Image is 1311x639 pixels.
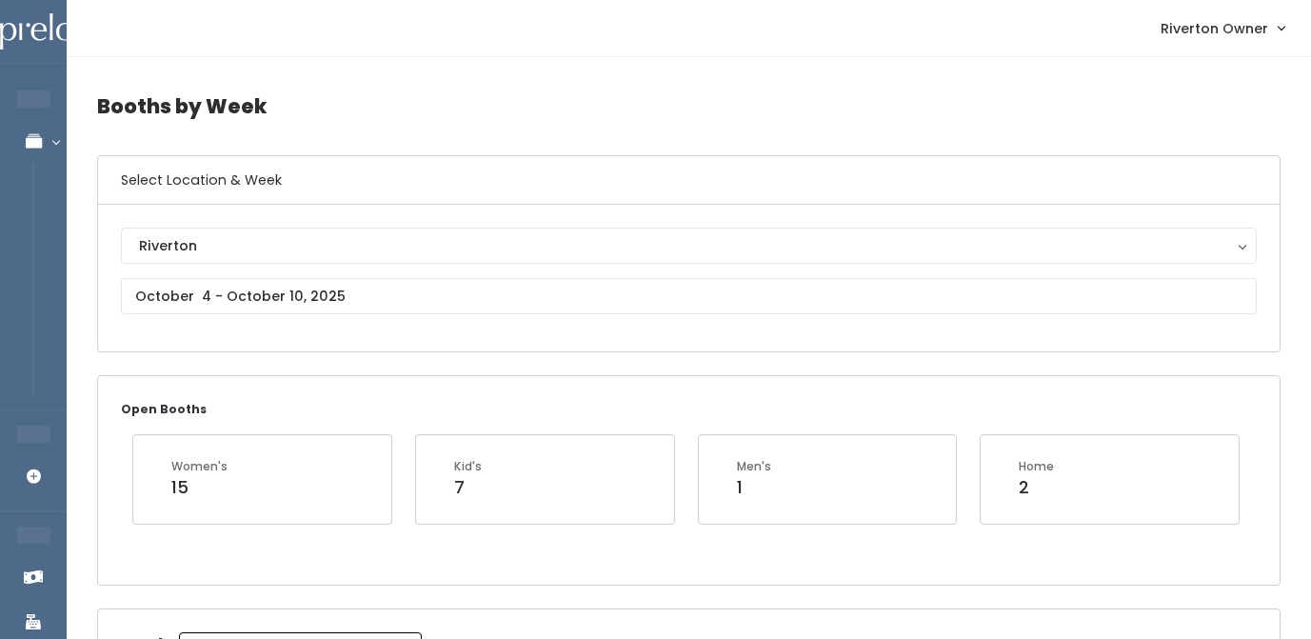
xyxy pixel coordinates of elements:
div: Kid's [454,458,482,475]
div: 15 [171,475,228,500]
h6: Select Location & Week [98,156,1280,205]
div: 1 [737,475,771,500]
button: Riverton [121,228,1257,264]
div: Men's [737,458,771,475]
small: Open Booths [121,401,207,417]
a: Riverton Owner [1142,8,1303,49]
div: 7 [454,475,482,500]
span: Riverton Owner [1161,18,1268,39]
h4: Booths by Week [97,80,1281,132]
div: Riverton [139,235,1239,256]
div: 2 [1019,475,1054,500]
div: Home [1019,458,1054,475]
input: October 4 - October 10, 2025 [121,278,1257,314]
div: Women's [171,458,228,475]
